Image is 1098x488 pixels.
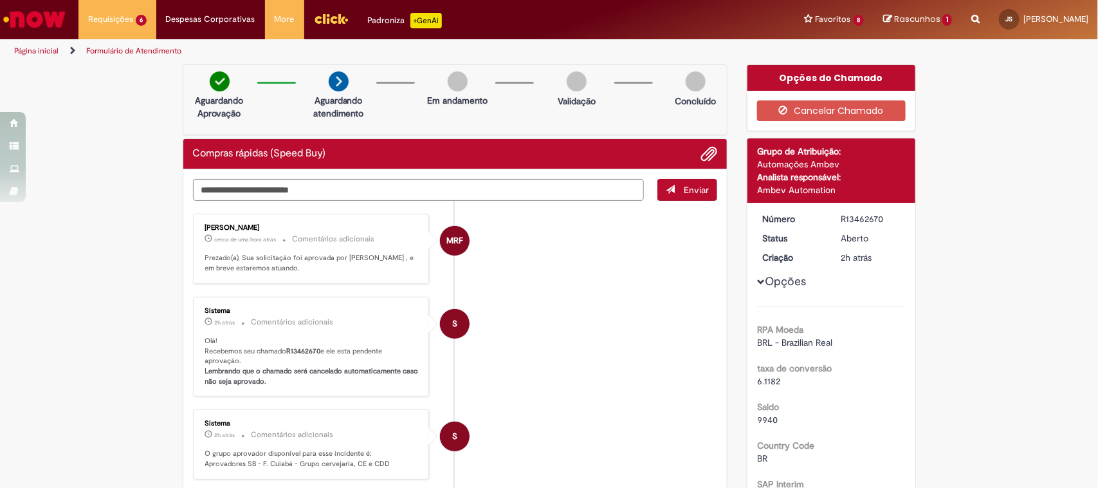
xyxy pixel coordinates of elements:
button: Adicionar anexos [700,145,717,162]
p: O grupo aprovador disponível para esse incidente é: Aprovadores SB - F. Cuiabá - Grupo cervejaria... [205,449,419,469]
div: System [440,309,470,339]
span: 2h atrás [215,431,235,439]
p: +GenAi [410,13,442,28]
small: Comentários adicionais [252,317,334,328]
ul: Trilhas de página [10,39,722,63]
span: Enviar [684,184,709,196]
b: RPA Moeda [757,324,803,335]
p: Em andamento [427,94,488,107]
div: [PERSON_NAME] [205,224,419,232]
div: Analista responsável: [757,171,906,183]
p: Validação [558,95,596,108]
textarea: Digite sua mensagem aqui... [193,179,645,202]
span: 6.1182 [757,375,780,387]
span: 6 [136,15,147,26]
dt: Criação [753,251,832,264]
span: 9940 [757,414,778,426]
img: check-circle-green.png [210,71,230,91]
span: Rascunhos [894,13,940,25]
time: 29/08/2025 14:30:57 [215,319,235,326]
span: S [452,308,457,339]
div: System [440,422,470,451]
span: Despesas Corporativas [166,13,255,26]
b: R13462670 [287,346,321,356]
div: Opções do Chamado [747,65,915,91]
small: Comentários adicionais [293,234,375,245]
span: cerca de uma hora atrás [215,236,277,243]
span: BR [757,453,767,464]
small: Comentários adicionais [252,429,334,440]
p: Olá! Recebemos seu chamado e ele esta pendente aprovação. [205,336,419,387]
div: Marcus Roberto Ferreira [440,226,470,256]
p: Aguardando Aprovação [188,94,251,120]
time: 29/08/2025 14:30:54 [215,431,235,439]
span: [PERSON_NAME] [1023,14,1088,24]
img: img-circle-grey.png [448,71,468,91]
button: Enviar [657,179,717,201]
img: click_logo_yellow_360x200.png [314,9,349,28]
img: img-circle-grey.png [686,71,706,91]
time: 29/08/2025 14:30:44 [841,252,872,263]
h2: Compras rápidas (Speed Buy) Histórico de tíquete [193,148,326,160]
div: Grupo de Atribuição: [757,145,906,158]
span: MRF [446,225,463,256]
p: Prezado(a), Sua solicitação foi aprovada por [PERSON_NAME] , e em breve estaremos atuando. [205,253,419,273]
div: Sistema [205,307,419,315]
div: Aberto [841,232,901,245]
span: JS [1006,15,1013,23]
span: 8 [854,15,865,26]
a: Página inicial [14,46,59,56]
b: Lembrando que o chamado será cancelado automaticamente caso não seja aprovado. [205,366,421,386]
img: ServiceNow [1,6,68,32]
b: Country Code [757,440,814,451]
b: taxa de conversão [757,362,832,374]
p: Aguardando atendimento [307,94,370,120]
img: img-circle-grey.png [567,71,587,91]
div: Padroniza [368,13,442,28]
span: 2h atrás [841,252,872,263]
b: Saldo [757,401,779,413]
div: 29/08/2025 14:30:44 [841,251,901,264]
span: 2h atrás [215,319,235,326]
span: S [452,421,457,452]
a: Formulário de Atendimento [86,46,181,56]
span: BRL - Brazilian Real [757,337,832,348]
div: Sistema [205,420,419,427]
button: Cancelar Chamado [757,100,906,121]
div: Ambev Automation [757,183,906,196]
div: Automações Ambev [757,158,906,171]
a: Rascunhos [883,14,952,26]
span: Requisições [88,13,133,26]
time: 29/08/2025 15:13:40 [215,236,277,243]
img: arrow-next.png [329,71,349,91]
p: Concluído [675,95,716,108]
dt: Número [753,212,832,225]
div: R13462670 [841,212,901,225]
span: 1 [942,14,952,26]
span: Favoritos [816,13,851,26]
span: More [275,13,295,26]
dt: Status [753,232,832,245]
